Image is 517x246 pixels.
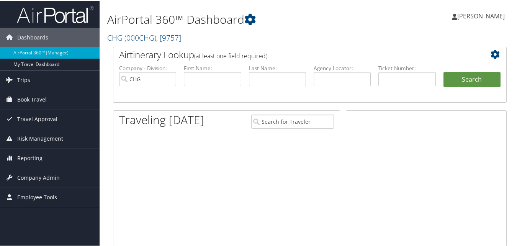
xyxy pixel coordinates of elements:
a: [PERSON_NAME] [452,4,512,27]
label: Agency Locator: [314,64,371,71]
span: Company Admin [17,167,60,187]
a: CHG [107,32,181,42]
label: Company - Division: [119,64,176,71]
span: Travel Approval [17,109,57,128]
span: Employee Tools [17,187,57,206]
label: Last Name: [249,64,306,71]
label: First Name: [184,64,241,71]
button: Search [443,71,501,87]
span: ( 000CHG ) [124,32,156,42]
h1: AirPortal 360™ Dashboard [107,11,377,27]
span: (at least one field required) [194,51,267,59]
span: Risk Management [17,128,63,148]
h2: Airtinerary Lookup [119,48,468,61]
span: Trips [17,70,30,89]
span: [PERSON_NAME] [457,11,505,20]
input: Search for Traveler [251,114,334,128]
span: Book Travel [17,89,47,108]
span: Dashboards [17,27,48,46]
label: Ticket Number: [378,64,435,71]
img: airportal-logo.png [17,5,93,23]
span: , [ 9757 ] [156,32,181,42]
h1: Traveling [DATE] [119,111,204,127]
span: Reporting [17,148,43,167]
